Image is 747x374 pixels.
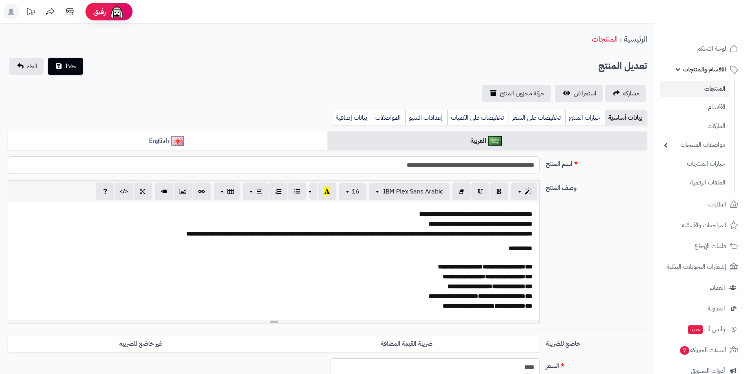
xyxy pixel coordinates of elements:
span: حفظ [65,62,77,71]
a: تخفيضات على السعر [509,110,565,126]
span: وآتس آب [687,324,725,335]
span: جديد [688,325,703,334]
a: الطلبات [660,195,742,214]
label: خاضع للضريبة [543,336,650,348]
span: السلات المتروكة [679,345,726,356]
span: الغاء [27,62,37,71]
a: المنتجات [592,33,618,45]
a: تخفيضات على الكميات [447,110,509,126]
a: الغاء [9,58,44,75]
a: English [8,131,327,151]
a: خيارات المنتجات [660,155,729,172]
a: وآتس آبجديد [660,320,742,339]
span: 7 [680,346,689,355]
a: إعدادات السيو [405,110,447,126]
a: تحديثات المنصة [21,4,40,22]
a: بيانات أساسية [605,110,647,126]
a: مواصفات المنتجات [660,137,729,153]
label: السعر [543,358,650,371]
button: IBM Plex Sans Arabic [369,183,449,200]
label: اسم المنتج [543,156,650,169]
button: 16 [339,183,366,200]
a: طلبات الإرجاع [660,237,742,255]
a: العملاء [660,278,742,297]
img: العربية [488,136,502,146]
span: مشاركه [623,89,640,98]
button: حفظ [48,58,83,75]
a: بيانات إضافية [333,110,372,126]
span: طلبات الإرجاع [694,241,726,252]
span: استعراض [574,89,596,98]
a: الماركات [660,118,729,135]
a: الأقسام [660,99,729,116]
a: استعراض [555,85,603,102]
a: المدونة [660,299,742,318]
label: غير خاضع للضريبه [8,336,274,352]
img: logo-2.png [694,21,740,38]
a: مشاركه [605,85,646,102]
a: المراجعات والأسئلة [660,216,742,235]
span: العملاء [710,282,725,293]
img: English [171,136,185,146]
a: خيارات المنتج [565,110,605,126]
span: الطلبات [708,199,726,210]
h2: تعديل المنتج [598,58,647,74]
span: المدونة [708,303,725,314]
span: IBM Plex Sans Arabic [383,187,443,196]
span: الأقسام والمنتجات [683,64,726,75]
span: لوحة التحكم [697,43,726,54]
span: المراجعات والأسئلة [682,220,726,231]
a: الرئيسية [624,33,647,45]
label: ضريبة القيمة المضافة [274,336,540,352]
a: العربية [327,131,647,151]
img: ai-face.png [109,4,125,20]
a: السلات المتروكة7 [660,341,742,359]
label: وصف المنتج [543,180,650,193]
a: لوحة التحكم [660,39,742,58]
span: 16 [352,187,360,196]
a: إشعارات التحويلات البنكية [660,257,742,276]
a: حركة مخزون المنتج [482,85,551,102]
span: رفيق [93,7,106,16]
a: المنتجات [660,81,729,97]
span: حركة مخزون المنتج [500,89,545,98]
a: المواصفات [372,110,405,126]
a: الملفات الرقمية [660,174,729,191]
span: إشعارات التحويلات البنكية [667,261,726,272]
